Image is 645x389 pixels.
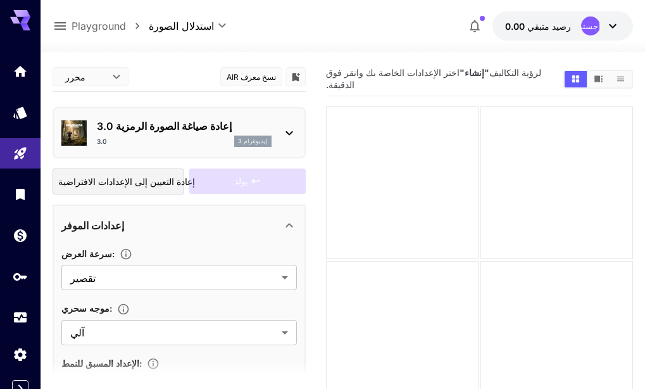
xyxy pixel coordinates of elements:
button: إعادة التعيين إلى الإعدادات الافتراضية [53,169,184,194]
font: استدلال الصورة [149,20,214,32]
button: إظهار الوسائط في عرض الشبكة [565,71,587,87]
div: $0.0487 [505,20,571,33]
button: نسخ معرف AIR [220,67,282,86]
font: لرؤية التكاليف الدقيقة. [326,67,541,90]
font: اختر الإعدادات الخاصة بك وانقر فوق [326,67,460,78]
font: 3.0 [97,137,107,145]
nav: فتات الخبز [72,18,149,34]
div: نماذج [13,105,28,120]
font: : [110,303,112,314]
font: 0.00 [505,21,525,32]
div: إعادة صياغة الصورة الرمزية 3.03.0إيديوغرام 3 [61,113,297,152]
div: محفظة [13,227,28,243]
font: "إنشاء" [460,67,489,78]
div: الاستخدام [13,310,28,326]
font: موجه سحري [61,303,110,314]
div: إعدادات الموفر [61,210,297,241]
button: $0.0487ماجستير [492,11,633,41]
font: الإعداد المسبق للنمط [61,358,139,369]
div: مكتبة [13,186,28,202]
font: آلي [70,326,84,339]
div: بيت [13,63,28,79]
font: محرر [65,72,85,82]
button: إظهار الوسائط في عرض الفيديو [587,71,610,87]
font: : [112,248,115,259]
div: يرجى تحميل صورة البذرة [189,169,306,194]
font: إيديوغرام 3 [238,137,268,144]
div: إعدادات [13,347,28,362]
div: إظهار الوسائط في عرض الشبكةإظهار الوسائط في عرض الفيديوإظهار الوسائط في عرض القائمة [563,70,633,89]
font: رصيد متبقي [527,21,571,32]
font: تقصير [70,272,96,284]
font: إعادة صياغة الصورة الرمزية 3.0 [97,120,232,132]
font: إعادة التعيين إلى الإعدادات الافتراضية [58,176,195,187]
button: إظهار الوسائط في عرض القائمة [610,71,632,87]
font: إعدادات الموفر [61,219,124,232]
div: ملعب [13,146,28,162]
font: نسخ معرف AIR [227,72,276,82]
div: مفاتيح API [13,269,28,284]
font: سرعة العرض [61,248,112,259]
font: : [139,358,142,369]
font: ماجستير [576,21,605,31]
button: أضف إلى المكتبة [290,69,301,84]
a: Playground [72,18,126,34]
